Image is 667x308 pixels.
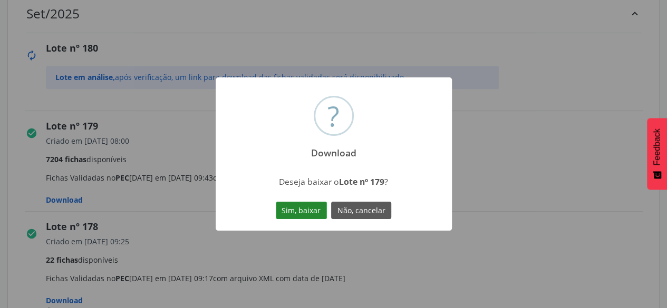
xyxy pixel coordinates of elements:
h2: Download [302,140,365,158]
div: ? [327,97,340,134]
div: Deseja baixar o ? [240,176,427,187]
button: Sim, baixar [276,202,327,220]
button: Feedback - Mostrar pesquisa [647,118,667,190]
span: Feedback [652,128,662,165]
strong: Lote nº 179 [339,176,384,187]
button: Não, cancelar [331,202,391,220]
